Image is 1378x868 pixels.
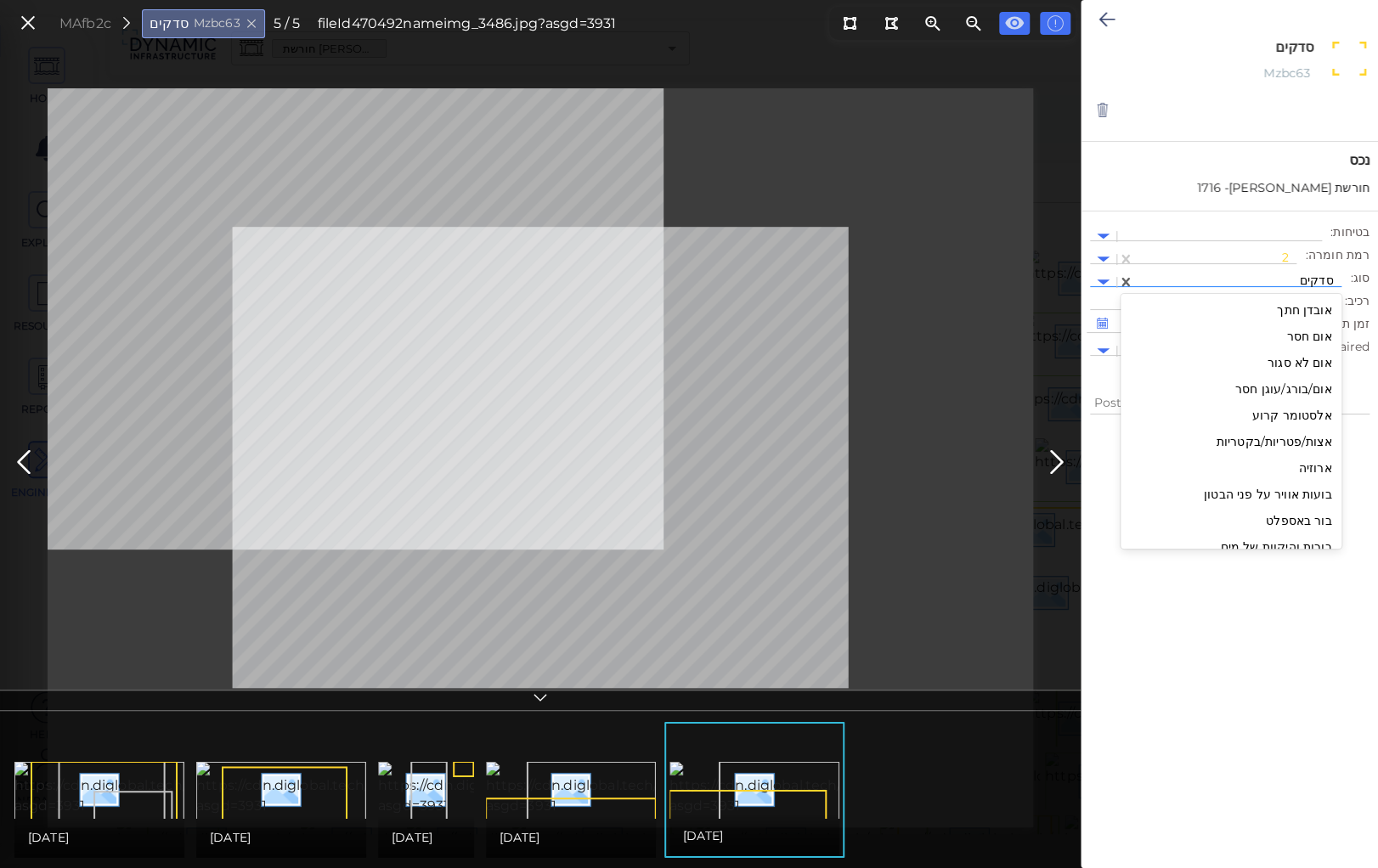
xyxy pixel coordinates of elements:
span: [DATE] [392,827,432,848]
div: בורות והיקוות של מים [1121,534,1341,561]
span: רכיב : [1344,292,1370,310]
div: ארוזיה [1121,455,1341,482]
span: סדקים [1300,273,1334,288]
img: https://cdn.diglobal.tech/width210/3931/img_3486.jpg?asgd=3931 [669,762,1045,816]
span: [DATE] [683,826,724,846]
div: fileId 470492 name img_3486.jpg?asgd=3931 [318,14,617,34]
div: אובדן חתך [1121,297,1341,324]
div: אום לא סגור [1121,350,1341,376]
span: סוג : [1350,269,1370,287]
img: https://cdn.diglobal.tech/width210/3931/img_3482.jpg?asgd=3931 [196,762,571,816]
span: [DATE] [500,827,540,848]
span: Mzbc63 [194,14,240,32]
span: רמת חומרה : [1305,246,1370,264]
div: Mzbc63 [1137,65,1310,86]
span: נכס [1090,150,1370,171]
span: 2 [1281,250,1288,265]
span: זמן תיעוד : [1318,315,1370,333]
div: MAfb2c [59,14,111,34]
div: אצות/פטריות/בקטריות [1121,429,1341,455]
span: חורשת ניסים אלוני- 1716 [1197,179,1370,197]
div: בור באספלט [1121,508,1341,534]
img: https://cdn.diglobal.tech/width210/3931/img_3485.jpg?asgd=3931 [486,762,861,816]
span: [DATE] [210,827,251,848]
span: בטיחות : [1330,223,1370,241]
span: [DATE] [28,827,69,848]
div: אום חסר [1121,324,1341,350]
textarea: סדקים [1140,39,1313,55]
div: 5 / 5 [274,14,301,34]
div: אלסטומר קרוע [1121,403,1341,429]
img: https://cdn.diglobal.tech/width210/3931/img_3483.jpg?asgd=3931 [378,762,753,816]
span: סדקים [150,14,189,34]
div: אום/בורג/עוגן חסר [1121,376,1341,403]
img: https://cdn.diglobal.tech/width210/3931/img_3481.jpg?asgd=3931 [14,762,387,816]
iframe: Chat [1306,792,1365,855]
div: בועות אוויר על פני הבטון [1121,482,1341,508]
